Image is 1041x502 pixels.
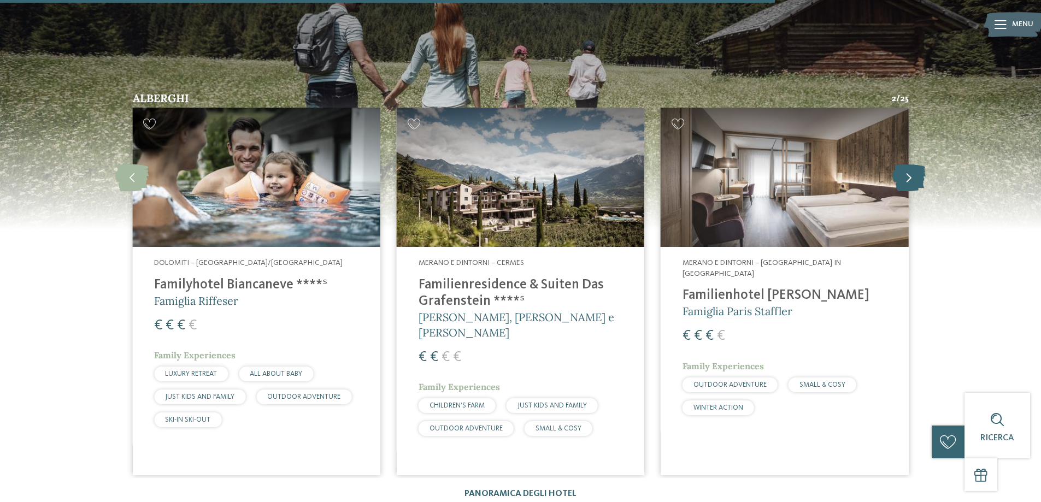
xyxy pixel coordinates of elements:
[705,329,714,343] span: €
[799,381,845,388] span: SMALL & COSY
[661,108,908,475] a: Single con bambini in vacanza: relax puro Merano e dintorni – [GEOGRAPHIC_DATA] in [GEOGRAPHIC_DA...
[419,277,622,310] h4: Familienresidence & Suiten Das Grafenstein ****ˢ
[661,108,908,247] img: Single con bambini in vacanza: relax puro
[694,329,702,343] span: €
[267,393,340,400] span: OUTDOOR ADVENTURE
[154,294,238,308] span: Famiglia Riffeser
[419,310,614,339] span: [PERSON_NAME], [PERSON_NAME] e [PERSON_NAME]
[430,425,503,432] span: OUTDOOR ADVENTURE
[250,370,302,377] span: ALL ABOUT BABY
[693,381,767,388] span: OUTDOOR ADVENTURE
[453,350,461,364] span: €
[165,370,217,377] span: LUXURY RETREAT
[442,350,450,364] span: €
[896,93,900,105] span: /
[536,425,581,432] span: SMALL & COSY
[683,304,792,318] span: Famiglia Paris Staffler
[397,108,644,475] a: Single con bambini in vacanza: relax puro Merano e dintorni – Cermes Familienresidence & Suiten D...
[693,404,743,411] span: WINTER ACTION
[132,108,380,247] img: Single con bambini in vacanza: relax puro
[154,318,162,333] span: €
[900,93,909,105] span: 25
[177,318,185,333] span: €
[165,393,234,400] span: JUST KIDS AND FAMILY
[419,381,500,392] span: Family Experiences
[154,350,236,361] span: Family Experiences
[419,259,524,267] span: Merano e dintorni – Cermes
[189,318,197,333] span: €
[430,350,438,364] span: €
[683,361,764,371] span: Family Experiences
[683,287,886,304] h4: Familienhotel [PERSON_NAME]
[419,350,427,364] span: €
[430,402,485,409] span: CHILDREN’S FARM
[517,402,587,409] span: JUST KIDS AND FAMILY
[133,91,189,105] span: Alberghi
[165,416,210,423] span: SKI-IN SKI-OUT
[683,259,841,277] span: Merano e dintorni – [GEOGRAPHIC_DATA] in [GEOGRAPHIC_DATA]
[683,329,691,343] span: €
[980,434,1014,442] span: Ricerca
[397,108,644,247] img: Single con bambini in vacanza: relax puro
[132,108,380,475] a: Single con bambini in vacanza: relax puro Dolomiti – [GEOGRAPHIC_DATA]/[GEOGRAPHIC_DATA] Familyho...
[717,329,725,343] span: €
[154,277,358,293] h4: Familyhotel Biancaneve ****ˢ
[464,489,577,498] a: Panoramica degli hotel
[154,259,343,267] span: Dolomiti – [GEOGRAPHIC_DATA]/[GEOGRAPHIC_DATA]
[166,318,174,333] span: €
[891,93,896,105] span: 2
